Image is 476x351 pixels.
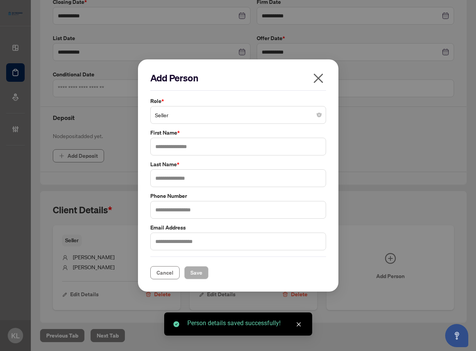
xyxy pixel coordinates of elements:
[150,72,326,84] h2: Add Person
[294,320,303,329] a: Close
[173,321,179,327] span: check-circle
[445,324,468,347] button: Open asap
[312,72,325,84] span: close
[150,223,326,232] label: Email Address
[156,267,173,279] span: Cancel
[150,266,180,279] button: Cancel
[317,113,321,117] span: close-circle
[150,160,326,169] label: Last Name
[184,266,209,279] button: Save
[155,108,321,122] span: Seller
[150,128,326,137] label: First Name
[150,97,326,105] label: Role
[150,192,326,200] label: Phone Number
[187,319,303,328] div: Person details saved successfully!
[296,322,301,327] span: close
